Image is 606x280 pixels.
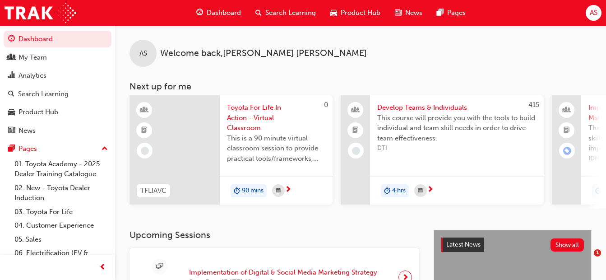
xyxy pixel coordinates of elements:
img: Trak [5,3,76,23]
span: learningRecordVerb_NONE-icon [352,147,360,155]
span: TFLIAVC [140,186,167,196]
a: News [4,122,111,139]
span: duration-icon [595,185,601,197]
span: news-icon [8,127,15,135]
span: DTI [377,143,537,154]
span: 1 [594,249,601,257]
a: 01. Toyota Academy - 2025 Dealer Training Catalogue [11,157,111,181]
span: car-icon [330,7,337,19]
h3: Upcoming Sessions [130,230,419,240]
span: News [405,8,422,18]
span: pages-icon [8,145,15,153]
span: sessionType_ONLINE_URL-icon [156,261,163,272]
a: Dashboard [4,31,111,47]
button: Show all [550,238,584,252]
a: 0TFLIAVCToyota For Life In Action - Virtual ClassroomThis is a 90 minute virtual classroom sessio... [130,95,333,205]
span: pages-icon [437,7,444,19]
span: up-icon [102,143,108,155]
span: AS [139,48,147,59]
div: Search Learning [18,89,69,99]
button: AS [586,5,601,21]
span: chart-icon [8,72,15,80]
span: next-icon [285,186,291,194]
span: calendar-icon [276,185,281,196]
span: Pages [447,8,466,18]
span: AS [590,8,597,18]
a: pages-iconPages [430,4,473,22]
span: people-icon [352,104,359,116]
a: search-iconSearch Learning [248,4,323,22]
span: This course will provide you with the tools to build individual and team skill needs in order to ... [377,113,537,144]
a: Analytics [4,67,111,84]
span: learningResourceType_INSTRUCTOR_LED-icon [141,104,148,116]
span: news-icon [395,7,402,19]
span: booktick-icon [564,125,570,136]
button: Pages [4,140,111,157]
span: Implementation of Digital & Social Media Marketing Strategy [189,267,377,278]
span: guage-icon [196,7,203,19]
span: learningRecordVerb_ENROLL-icon [563,147,571,155]
span: Toyota For Life In Action - Virtual Classroom [227,103,325,133]
iframe: Intercom live chat [575,249,597,271]
span: calendar-icon [418,185,423,196]
a: car-iconProduct Hub [323,4,388,22]
span: booktick-icon [141,125,148,136]
a: My Team [4,49,111,66]
span: 0 [324,101,328,109]
span: 415 [528,101,539,109]
a: 06. Electrification (EV & Hybrid) [11,246,111,270]
span: next-icon [427,186,434,194]
span: prev-icon [99,262,106,273]
div: Product Hub [19,107,58,117]
span: search-icon [8,90,14,98]
a: Product Hub [4,104,111,121]
a: 03. Toyota For Life [11,205,111,219]
span: duration-icon [384,185,390,197]
span: search-icon [255,7,262,19]
div: Pages [19,144,37,154]
div: Analytics [19,70,46,81]
span: Search Learning [265,8,316,18]
a: 05. Sales [11,233,111,247]
span: guage-icon [8,35,15,43]
span: Product Hub [341,8,380,18]
span: duration-icon [234,185,240,197]
a: guage-iconDashboard [189,4,248,22]
span: people-icon [564,104,570,116]
span: people-icon [8,54,15,62]
span: booktick-icon [352,125,359,136]
h3: Next up for me [115,81,606,92]
a: Search Learning [4,86,111,103]
span: 4 hrs [392,186,406,196]
span: Welcome back , [PERSON_NAME] [PERSON_NAME] [160,48,367,59]
a: news-iconNews [388,4,430,22]
span: This is a 90 minute virtual classroom session to provide practical tools/frameworks, behaviours a... [227,133,325,164]
span: Develop Teams & Individuals [377,103,537,113]
div: My Team [19,52,47,63]
a: 04. Customer Experience [11,219,111,233]
span: car-icon [8,108,15,117]
a: 02. New - Toyota Dealer Induction [11,181,111,205]
a: Latest NewsShow all [441,238,584,252]
div: News [19,126,36,136]
span: Dashboard [207,8,241,18]
span: Latest News [446,241,481,248]
a: 415Develop Teams & IndividualsThis course will provide you with the tools to build individual and... [341,95,544,205]
span: 90 mins [242,186,264,196]
button: DashboardMy TeamAnalyticsSearch LearningProduct HubNews [4,29,111,140]
span: learningRecordVerb_NONE-icon [141,147,149,155]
